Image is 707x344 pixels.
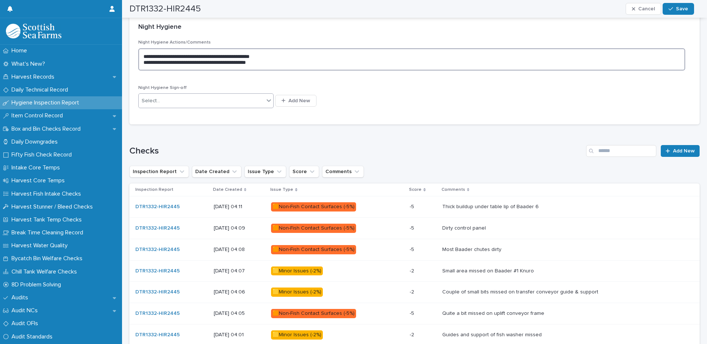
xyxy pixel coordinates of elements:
a: DTR1332-HIR2445 [135,225,180,231]
p: Audit NCs [9,307,44,314]
p: 8D Problem Solving [9,281,67,288]
p: Harvest Records [9,73,60,80]
p: Daily Downgrades [9,138,64,145]
p: Dirty control panel [442,224,487,231]
a: DTR1332-HIR2445 [135,289,180,295]
p: Inspection Report [135,186,173,194]
tr: DTR1332-HIR2445 [DATE] 04:06🟨Minor Issues (-2%)-2-2 Couple of small bits missed on transfer conve... [129,282,700,303]
p: [DATE] 04:08 [214,247,265,253]
p: -5 [410,202,416,210]
p: Break Time Cleaning Record [9,229,89,236]
p: [DATE] 04:01 [214,332,265,338]
p: Small area missed on Baader #1 Knuro [442,266,535,274]
p: Fifty Fish Check Record [9,151,78,158]
p: Item Control Record [9,112,69,119]
p: -5 [410,224,416,231]
p: Hygiene Inspection Report [9,99,85,106]
p: Thick buildup under table lip of Baader 6 [442,202,540,210]
p: [DATE] 04:07 [214,268,265,274]
p: Comments [442,186,465,194]
p: -2 [410,330,416,338]
button: Date Created [192,166,241,178]
button: Inspection Report [129,166,189,178]
a: DTR1332-HIR2445 [135,332,180,338]
span: Save [676,6,688,11]
button: Issue Type [244,166,286,178]
div: 🟧Non-Fish Contact Surfaces (-5%) [271,245,356,254]
button: Cancel [626,3,661,15]
a: DTR1332-HIR2445 [135,247,180,253]
div: 🟧Non-Fish Contact Surfaces (-5%) [271,309,356,318]
p: Score [409,186,422,194]
tr: DTR1332-HIR2445 [DATE] 04:11🟧Non-Fish Contact Surfaces (-5%)-5-5 Thick buildup under table lip of... [129,196,700,218]
p: Guides and support of fish washer missed [442,330,543,338]
span: Add New [288,98,310,103]
p: Audit OFIs [9,320,44,327]
p: Harvest Water Quality [9,242,74,249]
p: [DATE] 04:06 [214,289,265,295]
tr: DTR1332-HIR2445 [DATE] 04:09🟧Non-Fish Contact Surfaces (-5%)-5-5 Dirty control panelDirty control... [129,218,700,239]
tr: DTR1332-HIR2445 [DATE] 04:07🟨Minor Issues (-2%)-2-2 Small area missed on Baader #1 KnuroSmall are... [129,260,700,282]
p: Box and Bin Checks Record [9,125,87,133]
p: -5 [410,309,416,317]
div: 🟧Non-Fish Contact Surfaces (-5%) [271,202,356,211]
img: mMrefqRFQpe26GRNOUkG [6,24,61,38]
p: Harvest Core Temps [9,177,71,184]
p: Audit Standards [9,333,58,340]
p: [DATE] 04:05 [214,310,265,317]
p: Quite a bit missed on uplift conveyor frame [442,309,546,317]
p: What's New? [9,61,51,68]
a: DTR1332-HIR2445 [135,268,180,274]
p: Daily Technical Record [9,86,74,93]
p: Most Baader chutes dirty [442,245,503,253]
button: Add New [275,95,317,107]
div: 🟨Minor Issues (-2%) [271,288,323,297]
span: Night Hygiene Sign-off [138,86,187,90]
p: -2 [410,288,416,295]
p: -5 [410,245,416,253]
span: Add New [673,148,695,154]
div: 🟨Minor Issues (-2%) [271,266,323,276]
p: Harvest Stunner / Bleed Checks [9,203,99,210]
p: Home [9,47,33,54]
div: 🟨Minor Issues (-2%) [271,330,323,340]
a: Add New [661,145,700,157]
h2: DTR1332-HIR2445 [129,4,201,14]
p: Harvest Tank Temp Checks [9,216,88,223]
span: Night Hygiene Actions/Comments [138,40,211,45]
button: Save [663,3,694,15]
a: DTR1332-HIR2445 [135,310,180,317]
div: 🟧Non-Fish Contact Surfaces (-5%) [271,224,356,233]
button: Score [289,166,319,178]
p: Bycatch Bin Welfare Checks [9,255,88,262]
input: Search [586,145,656,157]
tr: DTR1332-HIR2445 [DATE] 04:08🟧Non-Fish Contact Surfaces (-5%)-5-5 Most Baader chutes dirtyMost Baa... [129,239,700,260]
button: Comments [322,166,364,178]
a: DTR1332-HIR2445 [135,204,180,210]
p: Chill Tank Welfare Checks [9,268,83,275]
p: Intake Core Temps [9,164,66,171]
p: [DATE] 04:11 [214,204,265,210]
p: -2 [410,266,416,274]
div: Select... [142,97,160,105]
p: Couple of small bits missed on transfer conveyor guide & support [442,288,600,295]
p: [DATE] 04:09 [214,225,265,231]
span: Cancel [638,6,655,11]
p: Harvest Fish Intake Checks [9,190,87,197]
p: Issue Type [270,186,293,194]
tr: DTR1332-HIR2445 [DATE] 04:05🟧Non-Fish Contact Surfaces (-5%)-5-5 Quite a bit missed on uplift con... [129,303,700,324]
h2: Night Hygiene [138,23,182,31]
h1: Checks [129,146,583,156]
p: Date Created [213,186,242,194]
p: Audits [9,294,34,301]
